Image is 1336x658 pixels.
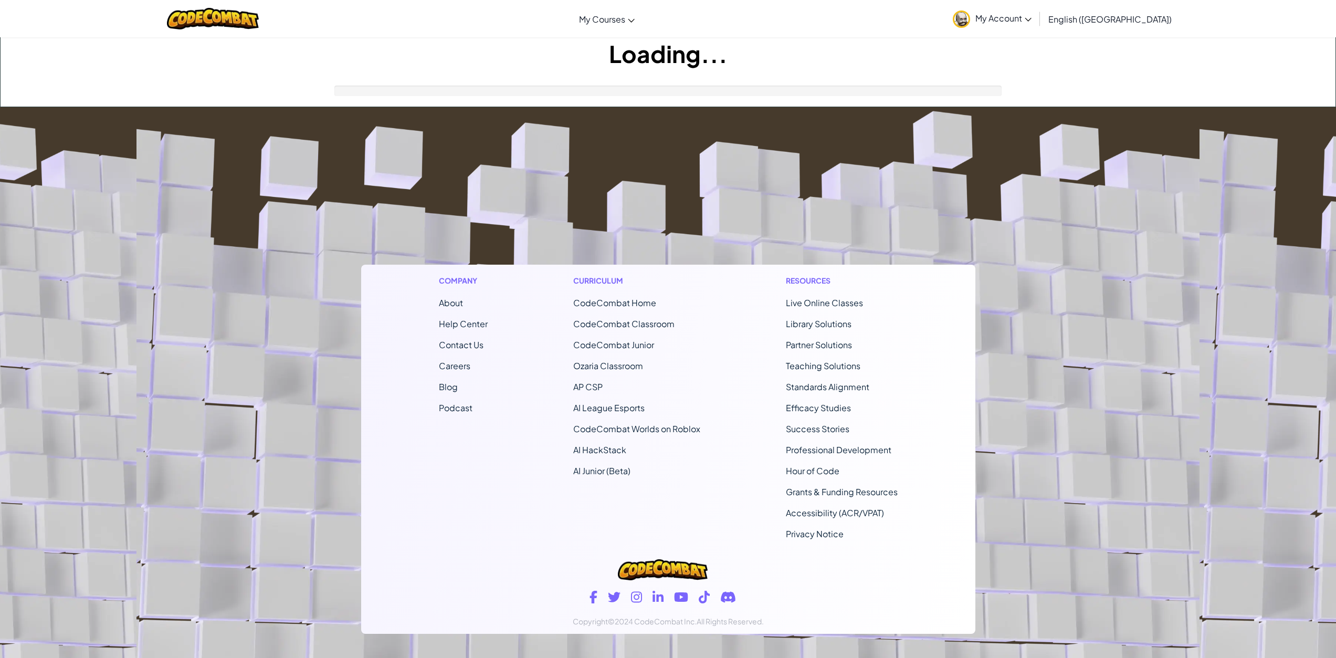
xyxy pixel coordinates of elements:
[573,617,608,626] span: Copyright
[786,318,851,329] a: Library Solutions
[786,381,869,392] a: Standards Alignment
[573,339,654,350] a: CodeCombat Junior
[786,360,860,371] a: Teaching Solutions
[573,360,643,371] a: Ozaria Classroom
[439,339,483,350] span: Contact Us
[1,37,1335,70] h1: Loading...
[439,402,472,413] a: Podcast
[579,14,625,25] span: My Courses
[975,13,1032,24] span: My Account
[1043,5,1177,33] a: English ([GEOGRAPHIC_DATA])
[786,423,849,434] a: Success Stories
[573,423,700,434] a: CodeCombat Worlds on Roblox
[573,381,603,392] a: AP CSP
[786,297,863,308] a: Live Online Classes
[786,275,898,286] h1: Resources
[786,402,851,413] a: Efficacy Studies
[167,8,259,29] img: CodeCombat logo
[573,402,645,413] a: AI League Esports
[573,465,630,476] a: AI Junior (Beta)
[618,559,707,580] img: CodeCombat logo
[786,486,898,497] a: Grants & Funding Resources
[786,528,844,539] a: Privacy Notice
[439,360,470,371] a: Careers
[573,275,700,286] h1: Curriculum
[573,297,656,308] span: CodeCombat Home
[786,444,891,455] a: Professional Development
[786,339,852,350] a: Partner Solutions
[439,297,463,308] a: About
[1048,14,1172,25] span: English ([GEOGRAPHIC_DATA])
[439,318,488,329] a: Help Center
[573,444,626,455] a: AI HackStack
[439,275,488,286] h1: Company
[953,11,970,28] img: avatar
[574,5,640,33] a: My Courses
[948,2,1037,35] a: My Account
[786,507,884,518] a: Accessibility (ACR/VPAT)
[573,318,675,329] a: CodeCombat Classroom
[697,617,764,626] span: All Rights Reserved.
[786,465,839,476] a: Hour of Code
[439,381,458,392] a: Blog
[608,617,697,626] span: ©2024 CodeCombat Inc.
